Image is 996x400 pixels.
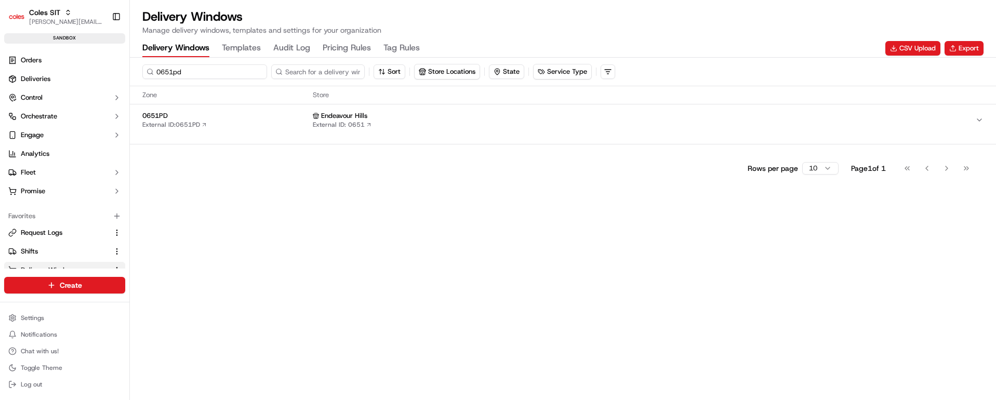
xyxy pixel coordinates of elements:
span: Toggle Theme [21,364,62,372]
img: Coles SIT [8,8,25,25]
button: Sort [374,64,405,79]
button: Shifts [4,243,125,260]
input: Search for a zone [142,64,267,79]
span: Orchestrate [21,112,57,121]
span: Orders [21,56,42,65]
span: Engage [21,130,44,140]
span: Delivery Windows [21,265,76,275]
div: 📗 [10,152,19,160]
div: sandbox [4,33,125,44]
button: Coles SIT [29,7,60,18]
a: Orders [4,52,125,69]
button: Fleet [4,164,125,181]
a: Analytics [4,145,125,162]
p: Manage delivery windows, templates and settings for your organization [142,25,381,35]
a: Deliveries [4,71,125,87]
button: Store Locations [414,64,480,79]
input: Search for a delivery window [271,64,365,79]
span: Log out [21,380,42,389]
button: Request Logs [4,224,125,241]
span: 0651PD [142,111,309,121]
img: 1736555255976-a54dd68f-1ca7-489b-9aae-adbdc363a1c4 [10,99,29,118]
span: Settings [21,314,44,322]
button: Export [945,41,984,56]
button: Delivery Windows [4,262,125,278]
button: Toggle Theme [4,361,125,375]
p: Rows per page [748,163,798,174]
span: Shifts [21,247,38,256]
button: Promise [4,183,125,199]
button: Audit Log [273,39,310,57]
button: Store Locations [415,64,480,79]
div: Start new chat [35,99,170,110]
a: Shifts [8,247,109,256]
h1: Delivery Windows [142,8,381,25]
a: External ID:0651PD [142,121,207,129]
span: Promise [21,186,45,196]
span: Zone [142,90,309,100]
span: Chat with us! [21,347,59,355]
input: Got a question? Start typing here... [27,67,187,78]
a: Request Logs [8,228,109,237]
span: Analytics [21,149,49,158]
button: State [489,64,524,79]
p: Welcome 👋 [10,42,189,58]
span: Pylon [103,176,126,184]
button: 0651PDExternal ID:0651PD Endeavour HillsExternal ID: 0651 [130,104,996,136]
span: Deliveries [21,74,50,84]
button: Create [4,277,125,294]
button: Control [4,89,125,106]
img: Nash [10,10,31,31]
span: Knowledge Base [21,151,79,161]
button: Notifications [4,327,125,342]
span: Fleet [21,168,36,177]
button: Coles SITColes SIT[PERSON_NAME][EMAIL_ADDRESS][PERSON_NAME][PERSON_NAME][DOMAIN_NAME] [4,4,108,29]
span: Store [313,90,984,100]
span: API Documentation [98,151,167,161]
button: CSV Upload [885,41,940,56]
span: Control [21,93,43,102]
a: External ID: 0651 [313,121,372,129]
button: Pricing Rules [323,39,371,57]
button: Chat with us! [4,344,125,358]
button: Engage [4,127,125,143]
div: 💻 [88,152,96,160]
div: Favorites [4,208,125,224]
a: Delivery Windows [8,265,109,275]
div: We're available if you need us! [35,110,131,118]
button: [PERSON_NAME][EMAIL_ADDRESS][PERSON_NAME][PERSON_NAME][DOMAIN_NAME] [29,18,103,26]
span: Request Logs [21,228,62,237]
button: Orchestrate [4,108,125,125]
button: Start new chat [177,102,189,115]
button: Delivery Windows [142,39,209,57]
span: Create [60,280,82,290]
a: 💻API Documentation [84,146,171,165]
a: 📗Knowledge Base [6,146,84,165]
div: Page 1 of 1 [851,163,886,174]
button: Templates [222,39,261,57]
button: Log out [4,377,125,392]
button: Tag Rules [383,39,420,57]
span: Endeavour Hills [321,111,367,121]
button: Service Type [534,64,591,79]
span: Notifications [21,330,57,339]
button: Settings [4,311,125,325]
a: Powered byPylon [73,176,126,184]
